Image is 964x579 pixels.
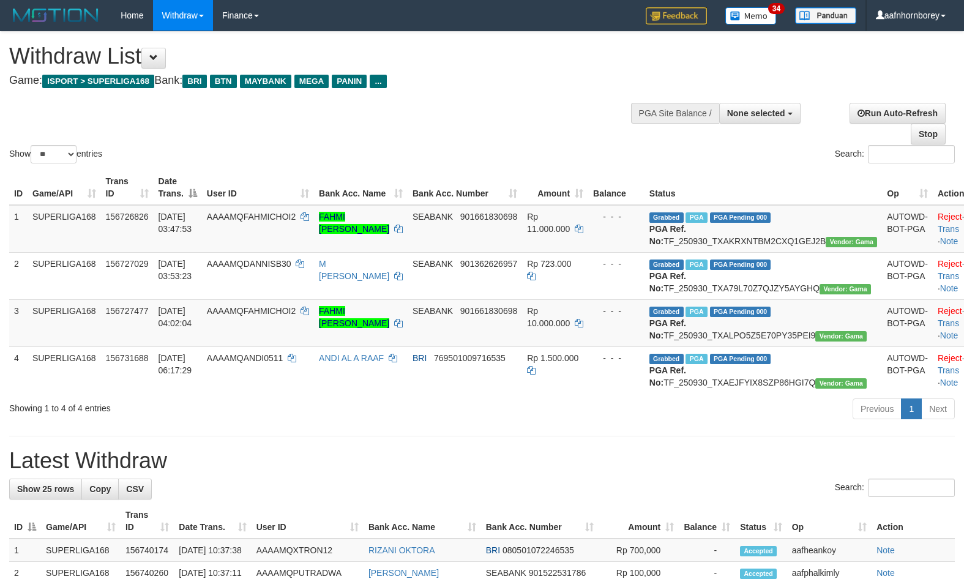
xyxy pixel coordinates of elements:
[872,504,955,539] th: Action
[835,479,955,497] label: Search:
[649,307,684,317] span: Grabbed
[921,398,955,419] a: Next
[368,545,435,555] a: RIZANI OKTORA
[9,252,28,299] td: 2
[252,504,364,539] th: User ID: activate to sort column ascending
[940,236,958,246] a: Note
[820,284,871,294] span: Vendor URL: https://trx31.1velocity.biz
[364,504,481,539] th: Bank Acc. Name: activate to sort column ascending
[710,307,771,317] span: PGA Pending
[9,397,392,414] div: Showing 1 to 4 of 4 entries
[413,306,453,316] span: SEABANK
[28,252,101,299] td: SUPERLIGA168
[882,170,933,205] th: Op: activate to sort column ascending
[686,260,707,270] span: Marked by aafandaneth
[710,260,771,270] span: PGA Pending
[853,398,902,419] a: Previous
[740,546,777,556] span: Accepted
[207,306,296,316] span: AAAAMQFAHMICHOI2
[868,145,955,163] input: Search:
[159,259,192,281] span: [DATE] 03:53:23
[101,170,154,205] th: Trans ID: activate to sort column ascending
[106,259,149,269] span: 156727029
[527,259,571,269] span: Rp 723.000
[631,103,719,124] div: PGA Site Balance /
[252,539,364,562] td: AAAAMQXTRON12
[413,353,427,363] span: BRI
[9,205,28,253] td: 1
[911,124,946,144] a: Stop
[727,108,785,118] span: None selected
[593,211,640,223] div: - - -
[649,354,684,364] span: Grabbed
[645,170,882,205] th: Status
[28,346,101,394] td: SUPERLIGA168
[686,212,707,223] span: Marked by aafandaneth
[940,378,958,387] a: Note
[938,306,962,316] a: Reject
[9,479,82,499] a: Show 25 rows
[527,353,578,363] span: Rp 1.500.000
[679,539,735,562] td: -
[319,212,389,234] a: FAHMI [PERSON_NAME]
[588,170,645,205] th: Balance
[649,260,684,270] span: Grabbed
[210,75,237,88] span: BTN
[370,75,386,88] span: ...
[182,75,206,88] span: BRI
[28,170,101,205] th: Game/API: activate to sort column ascending
[835,145,955,163] label: Search:
[481,504,599,539] th: Bank Acc. Number: activate to sort column ascending
[9,75,630,87] h4: Game: Bank:
[686,307,707,317] span: Marked by aafandaneth
[787,539,872,562] td: aafheankoy
[649,318,686,340] b: PGA Ref. No:
[876,568,895,578] a: Note
[725,7,777,24] img: Button%20Memo.svg
[106,306,149,316] span: 156727477
[768,3,785,14] span: 34
[413,259,453,269] span: SEABANK
[486,545,500,555] span: BRI
[787,504,872,539] th: Op: activate to sort column ascending
[719,103,801,124] button: None selected
[9,504,41,539] th: ID: activate to sort column descending
[503,545,574,555] span: Copy 080501072246535 to clipboard
[645,299,882,346] td: TF_250930_TXALPO5Z5E70PY35PEI9
[735,504,787,539] th: Status: activate to sort column ascending
[106,212,149,222] span: 156726826
[9,170,28,205] th: ID
[868,479,955,497] input: Search:
[174,539,251,562] td: [DATE] 10:37:38
[850,103,946,124] a: Run Auto-Refresh
[815,378,867,389] span: Vendor URL: https://trx31.1velocity.biz
[159,353,192,375] span: [DATE] 06:17:29
[940,331,958,340] a: Note
[649,212,684,223] span: Grabbed
[106,353,149,363] span: 156731688
[332,75,367,88] span: PANIN
[9,346,28,394] td: 4
[686,354,707,364] span: Marked by aafromsomean
[41,539,121,562] td: SUPERLIGA168
[319,306,389,328] a: FAHMI [PERSON_NAME]
[938,353,962,363] a: Reject
[522,170,588,205] th: Amount: activate to sort column ascending
[154,170,202,205] th: Date Trans.: activate to sort column descending
[408,170,522,205] th: Bank Acc. Number: activate to sort column ascending
[294,75,329,88] span: MEGA
[9,145,102,163] label: Show entries
[649,365,686,387] b: PGA Ref. No:
[89,484,111,494] span: Copy
[527,212,570,234] span: Rp 11.000.000
[649,224,686,246] b: PGA Ref. No:
[41,504,121,539] th: Game/API: activate to sort column ascending
[593,305,640,317] div: - - -
[174,504,251,539] th: Date Trans.: activate to sort column ascending
[486,568,526,578] span: SEABANK
[28,299,101,346] td: SUPERLIGA168
[938,259,962,269] a: Reject
[529,568,586,578] span: Copy 901522531786 to clipboard
[368,568,439,578] a: [PERSON_NAME]
[9,44,630,69] h1: Withdraw List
